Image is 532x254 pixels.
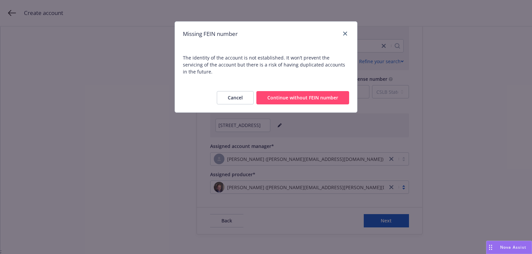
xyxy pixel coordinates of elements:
span: The identity of the account is not established. It won’t prevent the servicing of the account but... [175,46,357,83]
button: Continue without FEIN number [256,91,349,104]
a: close [341,30,349,38]
div: Drag to move [486,241,495,254]
button: Nova Assist [486,241,532,254]
span: Nova Assist [500,244,526,250]
h1: Missing FEIN number [183,30,238,38]
button: Cancel [217,91,254,104]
